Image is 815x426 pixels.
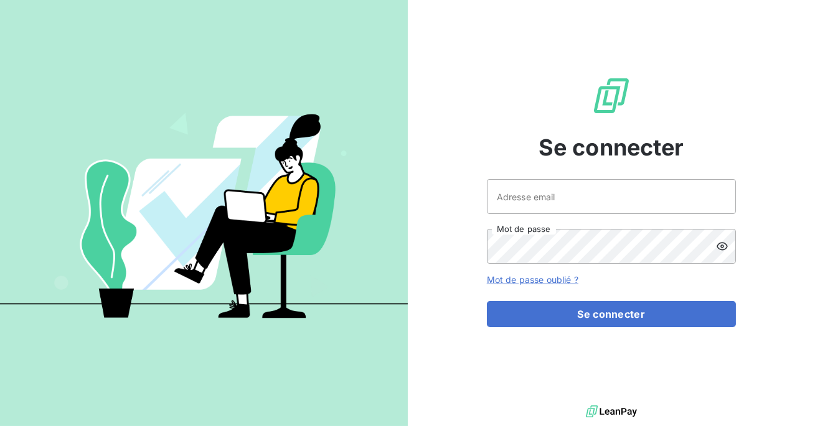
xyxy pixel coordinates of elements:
[487,179,736,214] input: placeholder
[487,274,578,285] a: Mot de passe oublié ?
[591,76,631,116] img: Logo LeanPay
[487,301,736,327] button: Se connecter
[539,131,684,164] span: Se connecter
[586,402,637,421] img: logo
